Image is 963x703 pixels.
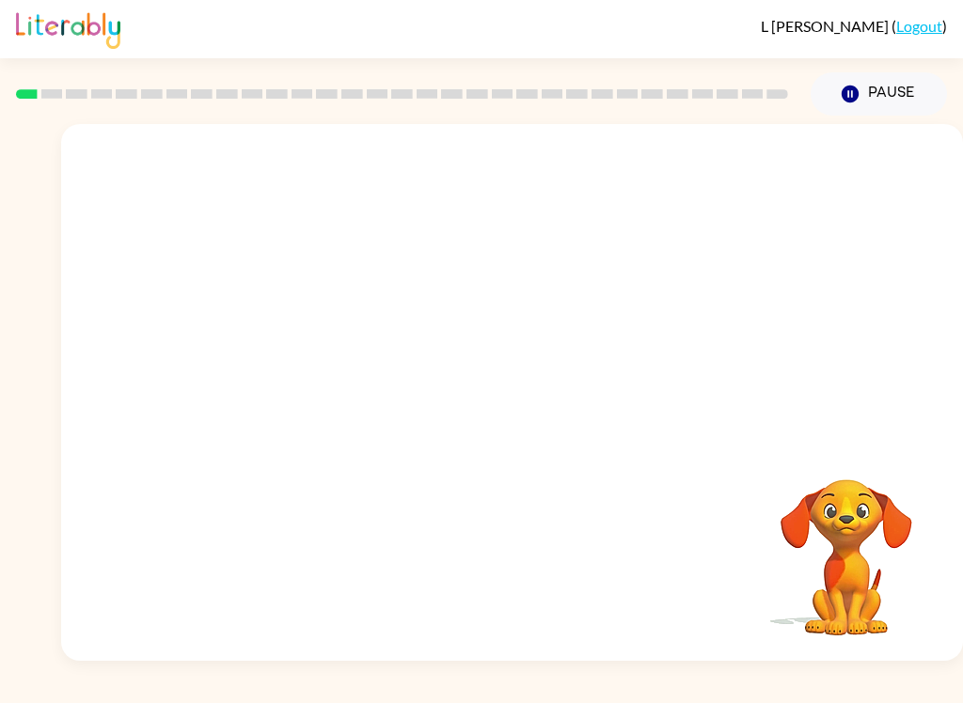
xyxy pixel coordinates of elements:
[761,17,947,35] div: ( )
[811,72,947,116] button: Pause
[752,450,940,638] video: Your browser must support playing .mp4 files to use Literably. Please try using another browser.
[16,8,120,49] img: Literably
[896,17,942,35] a: Logout
[761,17,892,35] span: L [PERSON_NAME]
